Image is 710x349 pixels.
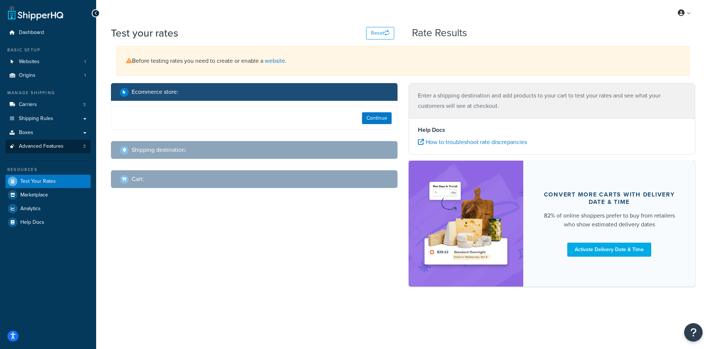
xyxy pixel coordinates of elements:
span: Marketplace [20,192,48,198]
a: How to troubleshoot rate discrepancies [418,138,527,146]
a: Test Your Rates [6,175,91,188]
img: feature-image-ddt-36eae7f7280da8017bfb280eaccd9c446f90b1fe08728e4019434db127062ab4.png [420,172,512,276]
a: Websites1 [6,55,91,69]
p: Enter a shipping destination and add products to your cart to test your rates and see what your c... [418,90,686,111]
div: 82% of online shoppers prefer to buy from retailers who show estimated delivery dates [541,211,677,229]
span: Test Your Rates [20,178,56,185]
span: Dashboard [19,30,44,36]
a: website [265,57,285,65]
li: Carriers [6,98,91,112]
li: Websites [6,55,91,69]
div: Resources [6,167,91,173]
button: Reset [366,27,394,40]
a: Advanced Features3 [6,140,91,153]
a: Marketplace [6,188,91,202]
a: Boxes [6,126,91,140]
span: Help Docs [20,219,44,226]
button: Open Resource Center [684,323,703,342]
span: Websites [19,59,40,65]
h4: Help Docs [418,126,686,134]
a: Activate Delivery Date & Time [567,243,651,257]
span: Analytics [20,206,41,212]
button: Continue [362,112,392,124]
li: Advanced Features [6,140,91,153]
div: Convert more carts with delivery date & time [541,191,677,206]
span: Advanced Features [19,143,64,150]
a: Analytics [6,202,91,215]
a: Origins1 [6,69,91,82]
a: Dashboard [6,26,91,40]
a: Shipping Rules [6,112,91,126]
h2: Shipping destination : [132,147,186,153]
span: Origins [19,72,35,79]
span: 3 [83,102,86,108]
div: Basic Setup [6,47,91,53]
span: Carriers [19,102,37,108]
span: 1 [84,59,86,65]
span: Shipping Rules [19,116,53,122]
div: Before testing rates you need to create or enable a . [116,46,690,76]
span: Boxes [19,130,33,136]
h2: Ecommerce store : [132,89,178,95]
span: 1 [84,72,86,79]
h2: Cart : [132,176,144,182]
li: Origins [6,69,91,82]
div: Manage Shipping [6,90,91,96]
a: Help Docs [6,216,91,229]
h1: Test your rates [111,26,178,40]
span: 3 [83,143,86,150]
a: Carriers3 [6,98,91,112]
h2: Rate Results [412,27,467,39]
